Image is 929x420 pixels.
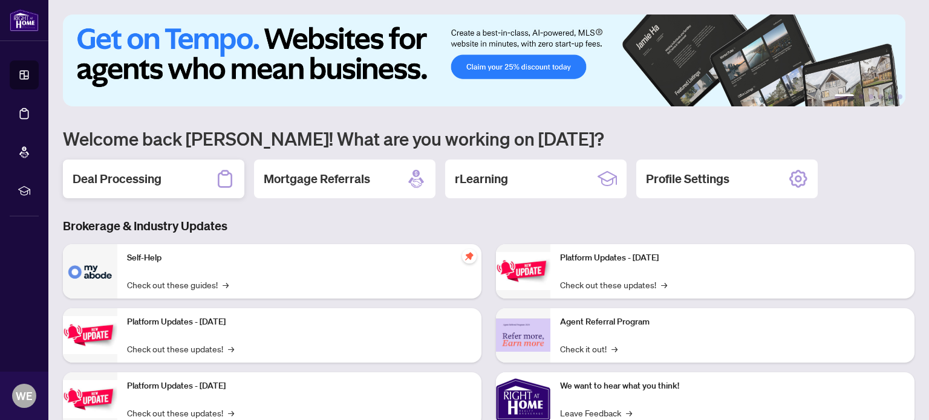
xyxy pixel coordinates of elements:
[223,278,229,291] span: →
[496,252,550,290] img: Platform Updates - June 23, 2025
[611,342,618,355] span: →
[63,127,914,150] h1: Welcome back [PERSON_NAME]! What are you working on [DATE]?
[455,170,508,187] h2: rLearning
[127,342,234,355] a: Check out these updates!→
[496,318,550,352] img: Agent Referral Program
[661,278,667,291] span: →
[264,170,370,187] h2: Mortgage Referrals
[228,342,234,355] span: →
[127,315,472,329] p: Platform Updates - [DATE]
[16,387,33,404] span: WE
[626,406,632,419] span: →
[878,94,883,99] button: 4
[560,278,667,291] a: Check out these updates!→
[835,94,854,99] button: 1
[63,15,905,106] img: Slide 0
[888,94,893,99] button: 5
[859,94,864,99] button: 2
[10,9,39,31] img: logo
[127,278,229,291] a: Check out these guides!→
[560,380,905,393] p: We want to hear what you think!
[560,251,905,265] p: Platform Updates - [DATE]
[73,170,161,187] h2: Deal Processing
[228,406,234,419] span: →
[869,94,873,99] button: 3
[560,406,632,419] a: Leave Feedback→
[560,315,905,329] p: Agent Referral Program
[646,170,729,187] h2: Profile Settings
[127,406,234,419] a: Check out these updates!→
[560,342,618,355] a: Check it out!→
[63,380,117,418] img: Platform Updates - July 21, 2025
[881,378,917,414] button: Open asap
[127,380,472,393] p: Platform Updates - [DATE]
[63,316,117,354] img: Platform Updates - September 16, 2025
[63,218,914,234] h3: Brokerage & Industry Updates
[63,244,117,299] img: Self-Help
[462,249,477,263] span: pushpin
[898,94,902,99] button: 6
[127,251,472,265] p: Self-Help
